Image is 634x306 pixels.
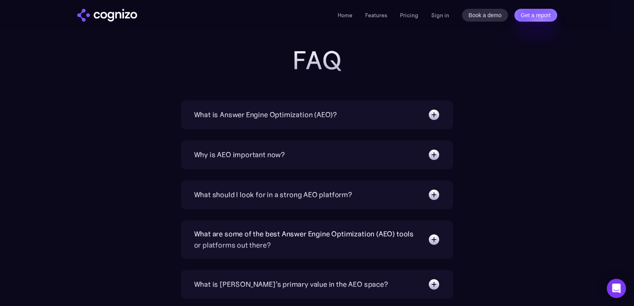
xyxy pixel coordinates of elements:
a: Features [365,12,387,19]
a: Pricing [400,12,418,19]
div: What is Answer Engine Optimization (AEO)? [194,109,337,120]
a: Home [338,12,352,19]
a: home [77,9,137,22]
a: Get a report [514,9,557,22]
div: What should I look for in a strong AEO platform? [194,189,352,200]
a: Sign in [431,10,449,20]
div: What is [PERSON_NAME]’s primary value in the AEO space? [194,279,388,290]
h2: FAQ [157,46,477,75]
div: What are some of the best Answer Engine Optimization (AEO) tools or platforms out there? [194,228,420,251]
div: Open Intercom Messenger [607,279,626,298]
img: cognizo logo [77,9,137,22]
a: Book a demo [462,9,508,22]
div: Why is AEO important now? [194,149,285,160]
